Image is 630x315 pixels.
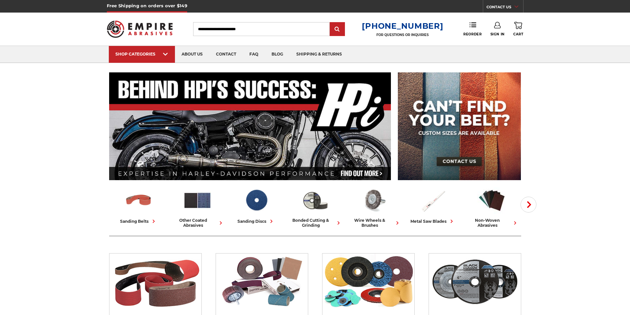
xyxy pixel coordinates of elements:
div: metal saw blades [410,218,455,225]
img: Sanding Discs [242,186,271,215]
input: Submit [331,23,344,36]
a: [PHONE_NUMBER] [362,21,443,31]
a: faq [243,46,265,63]
a: sanding discs [230,186,283,225]
a: contact [209,46,243,63]
img: Sanding Belts [124,186,153,215]
img: Metal Saw Blades [418,186,447,215]
a: other coated abrasives [171,186,224,228]
a: bonded cutting & grinding [288,186,342,228]
a: CONTACT US [486,3,523,13]
span: Cart [513,32,523,36]
a: about us [175,46,209,63]
img: Bonded Cutting & Grinding [429,254,521,310]
img: Banner for an interview featuring Horsepower Inc who makes Harley performance upgrades featured o... [109,72,391,180]
span: Sign In [490,32,505,36]
a: shipping & returns [290,46,349,63]
span: Reorder [463,32,482,36]
img: Empire Abrasives [107,16,173,42]
div: SHOP CATEGORIES [115,52,168,57]
p: FOR QUESTIONS OR INQUIRIES [362,33,443,37]
img: Sanding Discs [322,254,414,310]
a: sanding belts [112,186,165,225]
img: Wire Wheels & Brushes [359,186,389,215]
div: bonded cutting & grinding [288,218,342,228]
div: sanding belts [120,218,157,225]
div: non-woven abrasives [465,218,519,228]
img: Sanding Belts [109,254,201,310]
div: wire wheels & brushes [347,218,401,228]
a: blog [265,46,290,63]
img: Bonded Cutting & Grinding [301,186,330,215]
a: metal saw blades [406,186,460,225]
div: sanding discs [237,218,275,225]
img: Other Coated Abrasives [183,186,212,215]
button: Next [521,197,536,213]
img: Other Coated Abrasives [216,254,308,310]
img: promo banner for custom belts. [398,72,521,180]
div: other coated abrasives [171,218,224,228]
img: Non-woven Abrasives [477,186,506,215]
a: wire wheels & brushes [347,186,401,228]
a: non-woven abrasives [465,186,519,228]
a: Cart [513,22,523,36]
a: Reorder [463,22,482,36]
